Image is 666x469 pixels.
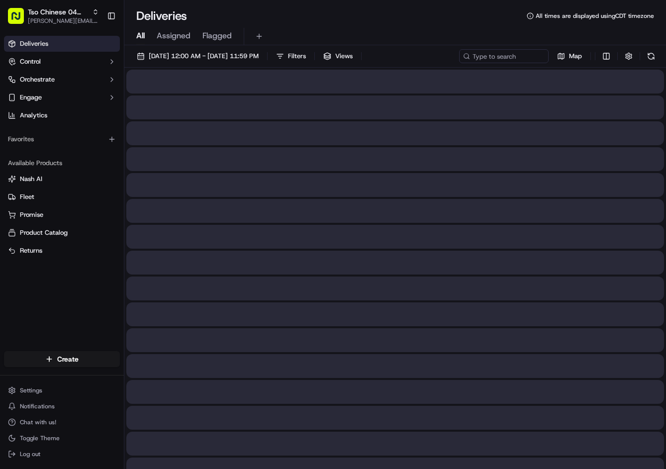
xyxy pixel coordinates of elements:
span: Map [569,52,582,61]
button: [DATE] 12:00 AM - [DATE] 11:59 PM [132,49,263,63]
a: Deliveries [4,36,120,52]
span: Settings [20,386,42,394]
button: Settings [4,383,120,397]
span: Fleet [20,192,34,201]
button: Refresh [644,49,658,63]
span: [DATE] 12:00 AM - [DATE] 11:59 PM [149,52,259,61]
span: Chat with us! [20,418,56,426]
h1: Deliveries [136,8,187,24]
div: Available Products [4,155,120,171]
span: Log out [20,450,40,458]
button: Fleet [4,189,120,205]
button: Tso Chinese 04 Round Rock [28,7,88,17]
button: Product Catalog [4,225,120,241]
span: Views [335,52,353,61]
span: Analytics [20,111,47,120]
button: Tso Chinese 04 Round Rock[PERSON_NAME][EMAIL_ADDRESS][DOMAIN_NAME] [4,4,103,28]
span: Nash AI [20,175,42,184]
span: Assigned [157,30,190,42]
span: Returns [20,246,42,255]
button: Engage [4,90,120,105]
span: Control [20,57,41,66]
a: Returns [8,246,116,255]
button: [PERSON_NAME][EMAIL_ADDRESS][DOMAIN_NAME] [28,17,99,25]
a: Promise [8,210,116,219]
button: Map [553,49,586,63]
span: Product Catalog [20,228,68,237]
button: Promise [4,207,120,223]
span: Deliveries [20,39,48,48]
button: Orchestrate [4,72,120,88]
div: Favorites [4,131,120,147]
button: Control [4,54,120,70]
button: Log out [4,447,120,461]
span: Filters [288,52,306,61]
span: Create [57,354,79,364]
button: Toggle Theme [4,431,120,445]
span: Promise [20,210,43,219]
button: Returns [4,243,120,259]
button: Nash AI [4,171,120,187]
span: Notifications [20,402,55,410]
button: Chat with us! [4,415,120,429]
span: Toggle Theme [20,434,60,442]
button: Filters [272,49,310,63]
span: All times are displayed using CDT timezone [536,12,654,20]
span: Flagged [202,30,232,42]
a: Fleet [8,192,116,201]
span: All [136,30,145,42]
a: Product Catalog [8,228,116,237]
button: Views [319,49,357,63]
button: Create [4,351,120,367]
span: Orchestrate [20,75,55,84]
input: Type to search [459,49,549,63]
a: Nash AI [8,175,116,184]
button: Notifications [4,399,120,413]
span: Engage [20,93,42,102]
a: Analytics [4,107,120,123]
